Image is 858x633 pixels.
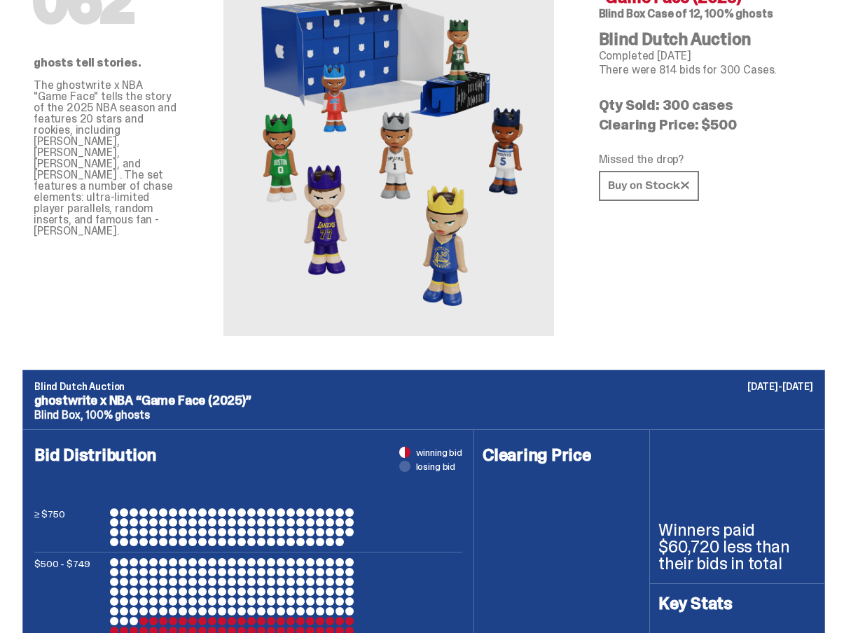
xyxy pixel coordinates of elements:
[599,64,814,76] p: There were 814 bids for 300 Cases.
[747,382,813,391] p: [DATE]-[DATE]
[34,382,813,391] p: Blind Dutch Auction
[34,508,104,546] p: ≥ $750
[34,447,462,508] h4: Bid Distribution
[658,522,816,572] p: Winners paid $60,720 less than their bids in total
[34,80,179,237] p: The ghostwrite x NBA "Game Face" tells the story of the 2025 NBA season and features 20 stars and...
[599,6,646,21] span: Blind Box
[416,461,456,471] span: losing bid
[416,447,462,457] span: winning bid
[599,98,814,112] p: Qty Sold: 300 cases
[599,31,814,48] h4: Blind Dutch Auction
[599,118,814,132] p: Clearing Price: $500
[658,595,816,612] h4: Key Stats
[34,57,179,69] p: ghosts tell stories.
[647,6,773,21] span: Case of 12, 100% ghosts
[85,408,149,422] span: 100% ghosts
[599,50,814,62] p: Completed [DATE]
[599,154,814,165] p: Missed the drop?
[34,408,83,422] span: Blind Box,
[483,447,641,464] h4: Clearing Price
[34,394,813,407] p: ghostwrite x NBA “Game Face (2025)”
